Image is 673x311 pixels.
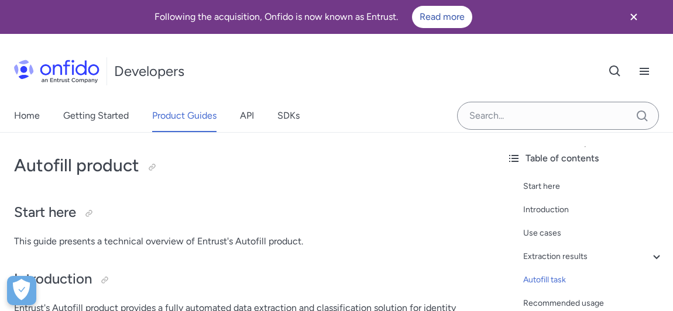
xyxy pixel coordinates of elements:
input: Onfido search input field [457,102,659,130]
a: Use cases [523,226,664,240]
a: Read more [412,6,472,28]
button: Close banner [612,2,655,32]
svg: Open navigation menu button [637,64,651,78]
div: Table of contents [507,151,664,165]
h1: Developers [114,62,184,81]
a: Autofill task [523,273,664,287]
button: Open search button [600,57,630,86]
button: Open Preferences [7,276,36,305]
a: Home [14,99,40,132]
img: Onfido Logo [14,60,99,83]
h2: Start here [14,203,483,223]
svg: Open search button [608,64,622,78]
svg: Close banner [627,10,641,24]
a: Product Guides [152,99,217,132]
a: Introduction [523,203,664,217]
a: Recommended usage [523,296,664,310]
a: API [240,99,254,132]
button: Open navigation menu button [630,57,659,86]
a: Getting Started [63,99,129,132]
h2: Introduction [14,269,483,289]
h1: Autofill product [14,154,483,177]
div: Cookie Preferences [7,276,36,305]
a: SDKs [277,99,300,132]
p: This guide presents a technical overview of Entrust's Autofill product. [14,234,483,248]
div: Following the acquisition, Onfido is now known as Entrust. [14,6,612,28]
a: Extraction results [523,250,664,264]
a: Start here [523,179,664,193]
